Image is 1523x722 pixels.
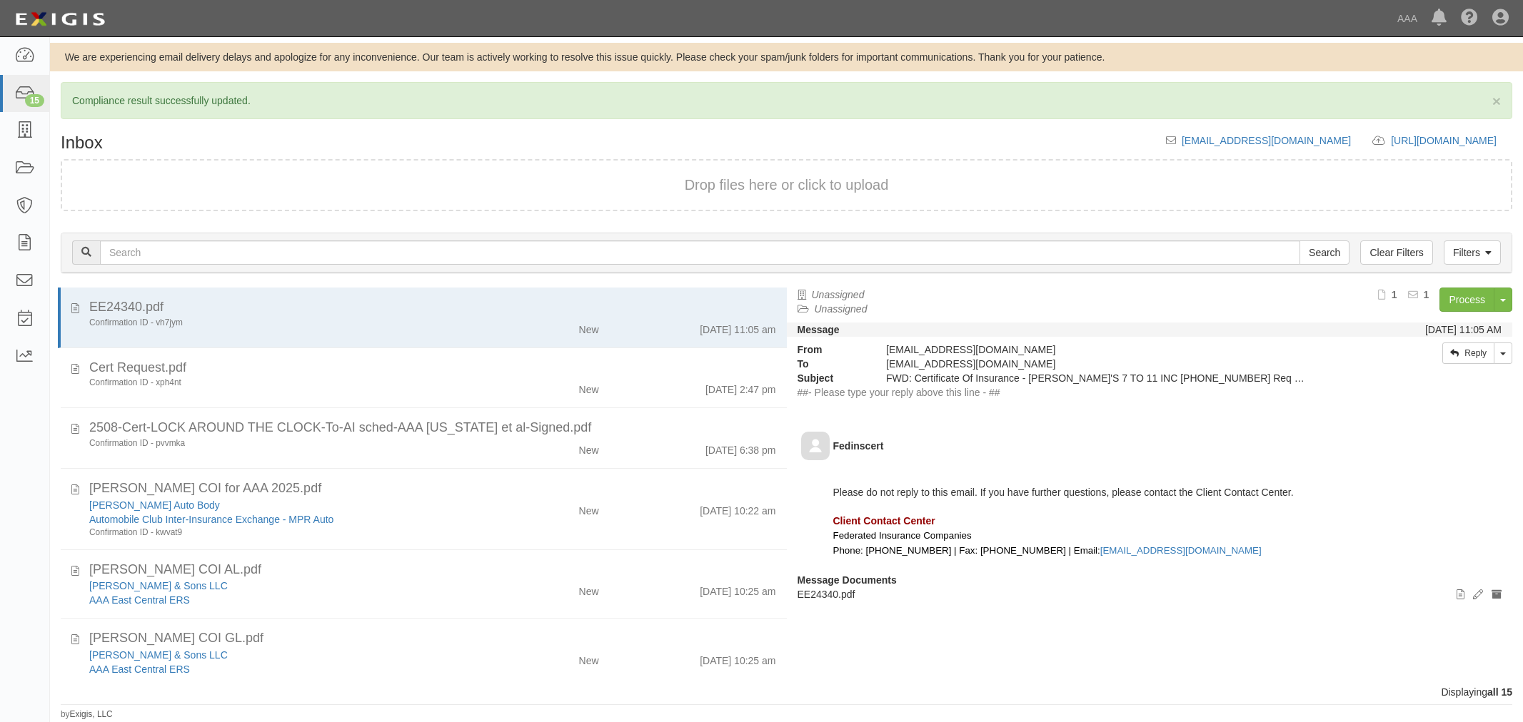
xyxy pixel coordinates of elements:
[700,498,775,518] div: [DATE] 10:22 am
[89,437,481,449] div: Confirmation ID - pvvmka
[579,377,599,397] div: New
[579,317,599,337] div: New
[700,579,775,599] div: [DATE] 10:25 am
[801,432,830,460] img: default-avatar-80.png
[11,6,109,32] img: logo-5460c22ac91f19d4615b14bd174203de0afe785f0fc80cf4dbbc73dc1793850b.png
[875,357,1320,371] div: inbox@ace.complianz.com
[89,561,776,579] div: Azar COI AL.pdf
[798,387,1000,398] span: ##- Please type your reply above this line - ##
[1473,590,1483,600] i: Edit document
[50,685,1523,699] div: Displaying
[1300,240,1349,265] input: Search
[89,359,776,377] div: Cert Request.pdf
[72,93,1501,108] p: Compliance result successfully updated.
[89,649,228,661] a: [PERSON_NAME] & Sons LLC
[89,663,190,675] a: AAA East Central ERS
[89,499,220,511] a: [PERSON_NAME] Auto Body
[705,377,776,397] div: [DATE] 2:47 pm
[579,648,599,668] div: New
[1457,590,1464,600] i: View
[705,437,776,457] div: [DATE] 6:38 pm
[1444,240,1501,265] a: Filters
[89,512,481,527] div: Automobile Club Inter-Insurance Exchange - MPR Auto
[1391,135,1512,146] a: [URL][DOMAIN_NAME]
[833,529,972,541] a: Federated Insurance Companies
[798,324,840,335] strong: Message
[1100,545,1262,556] a: [EMAIL_ADDRESS][DOMAIN_NAME]
[89,580,228,591] a: [PERSON_NAME] & Sons LLC
[89,662,481,676] div: AAA East Central ERS
[1182,135,1351,146] a: [EMAIL_ADDRESS][DOMAIN_NAME]
[89,498,481,512] div: Freer Auto Body
[70,709,113,719] a: Exigis, LLC
[1487,686,1512,698] b: all 15
[798,587,1502,601] p: EE24340.pdf
[100,240,1300,265] input: Search
[61,708,113,721] small: by
[833,545,1262,556] span: Phone: [PHONE_NUMBER] | Fax: [PHONE_NUMBER] | Email:
[89,594,190,606] a: AAA East Central ERS
[25,94,44,107] div: 15
[579,579,599,599] div: New
[89,593,481,607] div: AAA East Central ERS
[1392,289,1397,300] b: 1
[1461,10,1478,27] i: Help Center - Complianz
[798,574,897,586] strong: Message Documents
[875,342,1320,357] div: [EMAIL_ADDRESS][DOMAIN_NAME]
[1360,240,1432,265] a: Clear Filters
[700,317,775,337] div: [DATE] 11:05 am
[89,648,481,662] div: Azar & Sons LLC
[89,629,776,648] div: Azar COI GL.pdf
[787,342,876,357] strong: From
[89,479,776,498] div: Freer COI for AAA 2025.pdf
[815,303,868,315] a: Unassigned
[1492,93,1501,108] button: Close
[833,515,935,527] span: Client Contact Center
[89,514,333,525] a: Automobile Club Inter-Insurance Exchange - MPR Auto
[89,377,481,389] div: Confirmation ID - xph4nt
[1425,322,1502,337] div: [DATE] 11:05 AM
[89,419,776,437] div: 2508-Cert-LOCK AROUND THE CLOCK-To-AI sched-AAA New Mexico et al-Signed.pdf
[579,437,599,457] div: New
[833,440,884,452] b: Fedinscert
[1442,342,1494,364] a: Reply
[812,289,865,300] a: Unassigned
[875,371,1320,385] div: FWD: Certificate Of Insurance - RICKY'S 7 TO 11 INC 227-049-4 Req 39~2025-08-14 09:27:07.0~00001
[1492,590,1502,600] i: Archive document
[700,648,775,668] div: [DATE] 10:25 am
[1424,289,1429,300] b: 1
[1492,93,1501,109] span: ×
[61,133,103,152] h1: Inbox
[787,357,876,371] strong: To
[89,579,481,593] div: Azar & Sons LLC
[579,498,599,518] div: New
[89,317,481,329] div: Confirmation ID - vh7jym
[50,50,1523,64] div: We are experiencing email delivery delays and apologize for any inconvenience. Our team is active...
[1439,288,1494,312] a: Process
[89,298,776,317] div: EE24340.pdf
[1390,4,1424,33] a: AAA
[685,175,889,195] button: Drop files here or click to upload
[89,527,481,539] div: Confirmation ID - kwvat9
[787,371,876,385] strong: Subject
